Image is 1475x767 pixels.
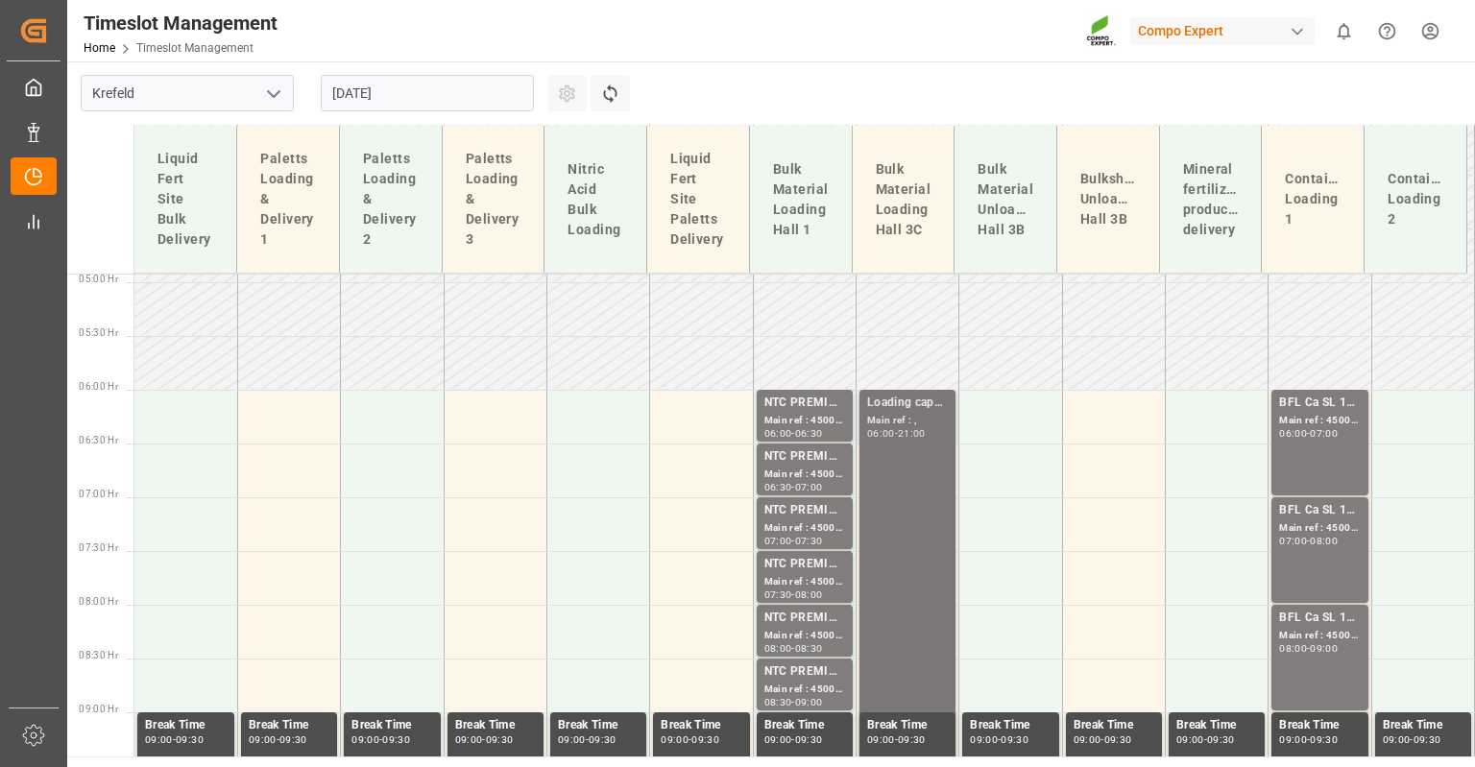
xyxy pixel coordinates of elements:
div: - [791,735,794,744]
img: Screenshot%202023-09-29%20at%2010.02.21.png_1712312052.png [1086,14,1117,48]
div: NTC PREMIUM [DATE]+3+TE BULK; [764,501,845,520]
div: - [1307,429,1310,438]
div: 09:30 [1310,735,1338,744]
div: NTC PREMIUM [DATE]+3+TE BULK; [764,662,845,682]
div: Break Time [970,716,1051,735]
div: 07:00 [764,537,792,545]
div: - [895,429,898,438]
div: Liquid Fert Site Bulk Delivery [150,141,221,257]
div: Main ref : 4500000882, 2000000854; [764,574,845,590]
div: Mineral fertilizer production delivery [1175,152,1246,248]
div: Main ref : 4500000888, 2000000854; [764,413,845,429]
button: show 0 new notifications [1322,10,1366,53]
div: - [791,483,794,491]
div: 07:30 [764,590,792,599]
div: 09:00 [1279,735,1307,744]
div: 09:30 [176,735,204,744]
div: 09:30 [1414,735,1441,744]
div: Break Time [558,716,639,735]
div: 09:00 [1074,735,1101,744]
span: 05:30 Hr [79,327,118,338]
div: 21:00 [898,429,926,438]
div: 09:30 [1001,735,1028,744]
div: Bulkship Unloading Hall 3B [1073,161,1144,237]
div: 09:00 [1310,644,1338,653]
div: Break Time [145,716,227,735]
div: NTC PREMIUM [DATE]+3+TE BULK; [764,609,845,628]
div: Break Time [351,716,432,735]
div: Paletts Loading & Delivery 1 [253,141,324,257]
div: 07:00 [795,483,823,491]
div: 09:00 [764,735,792,744]
div: BFL Ca SL 1000L IBC MTO; [1279,394,1360,413]
div: Break Time [867,716,948,735]
div: Main ref : 4500000886, 2000000854; [764,520,845,537]
div: 09:00 [558,735,586,744]
div: NTC PREMIUM [DATE]+3+TE BULK; [764,394,845,413]
div: 07:30 [795,537,823,545]
div: Break Time [455,716,536,735]
div: 09:00 [351,735,379,744]
div: Container Loading 2 [1380,161,1451,237]
div: - [1100,735,1103,744]
div: 09:30 [486,735,514,744]
input: DD.MM.YYYY [321,75,534,111]
div: Liquid Fert Site Paletts Delivery [663,141,734,257]
div: 07:00 [1310,429,1338,438]
div: NTC PREMIUM [DATE]+3+TE BULK; [764,555,845,574]
span: 08:00 Hr [79,596,118,607]
div: 09:30 [589,735,617,744]
button: open menu [258,79,287,108]
div: 09:00 [455,735,483,744]
div: - [791,537,794,545]
div: Break Time [661,716,741,735]
div: - [689,735,691,744]
div: Main ref : 4500000822, 2000000630; [1279,628,1360,644]
span: 09:00 Hr [79,704,118,714]
div: 06:00 [867,429,895,438]
div: 08:30 [795,644,823,653]
div: - [895,735,898,744]
div: - [482,735,485,744]
div: 09:30 [382,735,410,744]
div: Bulk Material Unloading Hall 3B [970,152,1041,248]
span: 07:30 Hr [79,542,118,553]
div: 08:30 [764,698,792,707]
div: - [791,590,794,599]
div: 07:00 [1279,537,1307,545]
div: - [1204,735,1207,744]
div: Break Time [1074,716,1154,735]
div: - [1410,735,1413,744]
div: Main ref : 4500000821, 2000000630; [1279,413,1360,429]
div: 09:30 [1207,735,1235,744]
div: 06:30 [764,483,792,491]
div: 09:30 [898,735,926,744]
div: - [791,644,794,653]
div: 09:00 [249,735,277,744]
span: 05:00 Hr [79,274,118,284]
div: 08:00 [764,644,792,653]
div: - [1307,537,1310,545]
div: Main ref : 4500000880, 2000000854; [764,467,845,483]
div: 08:00 [1279,644,1307,653]
div: Loading capacity [867,394,948,413]
button: Compo Expert [1130,12,1322,49]
div: 09:00 [145,735,173,744]
div: - [1307,735,1310,744]
div: Bulk Material Loading Hall 1 [765,152,836,248]
div: - [379,735,382,744]
div: Paletts Loading & Delivery 2 [355,141,426,257]
div: Break Time [1279,716,1360,735]
div: BFL Ca SL 1000L IBC MTO; [1279,501,1360,520]
div: Compo Expert [1130,17,1315,45]
div: BFL Ca SL 1000L IBC MTO; [1279,609,1360,628]
div: Break Time [764,716,845,735]
div: Break Time [1176,716,1257,735]
div: - [277,735,279,744]
div: NTC PREMIUM [DATE]+3+TE BULK; [764,447,845,467]
div: 09:30 [1104,735,1132,744]
div: 09:30 [795,735,823,744]
div: Nitric Acid Bulk Loading [560,152,631,248]
div: Container Loading 1 [1277,161,1348,237]
div: - [586,735,589,744]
